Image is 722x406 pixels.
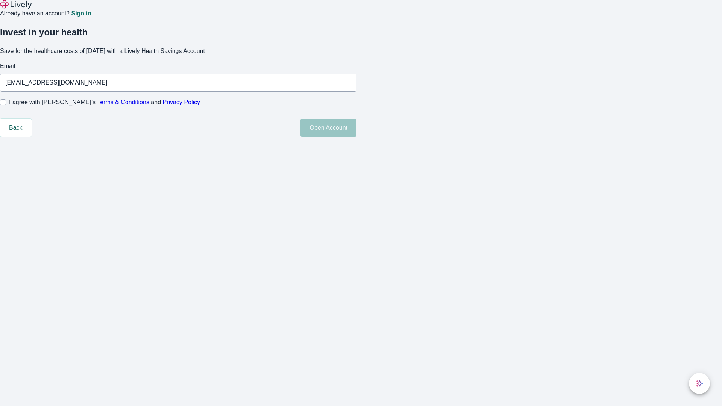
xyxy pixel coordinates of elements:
a: Terms & Conditions [97,99,149,105]
a: Sign in [71,11,91,17]
a: Privacy Policy [163,99,200,105]
span: I agree with [PERSON_NAME]’s and [9,98,200,107]
svg: Lively AI Assistant [696,380,703,387]
button: chat [689,373,710,394]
